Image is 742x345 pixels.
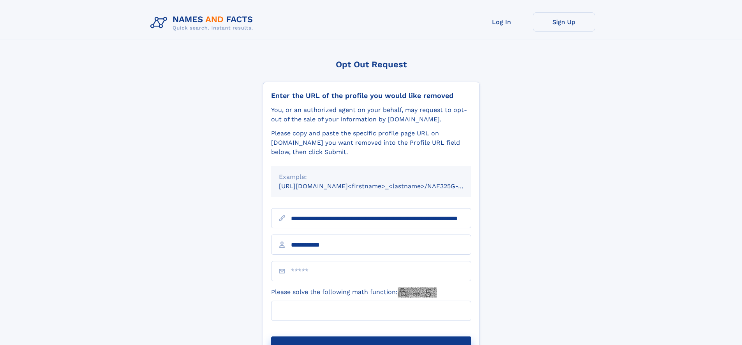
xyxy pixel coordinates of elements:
div: Opt Out Request [263,60,479,69]
div: Please copy and paste the specific profile page URL on [DOMAIN_NAME] you want removed into the Pr... [271,129,471,157]
div: Enter the URL of the profile you would like removed [271,91,471,100]
div: Example: [279,172,464,182]
div: You, or an authorized agent on your behalf, may request to opt-out of the sale of your informatio... [271,105,471,124]
small: [URL][DOMAIN_NAME]<firstname>_<lastname>/NAF325G-xxxxxxxx [279,182,486,190]
a: Log In [471,12,533,32]
img: Logo Names and Facts [147,12,259,33]
label: Please solve the following math function: [271,287,437,298]
a: Sign Up [533,12,595,32]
